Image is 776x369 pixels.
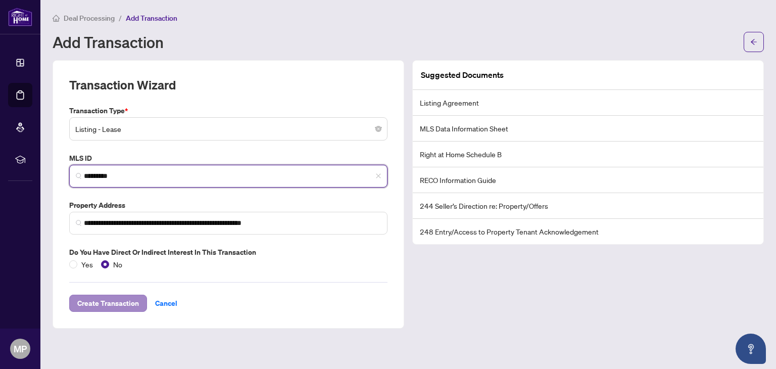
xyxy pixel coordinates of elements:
span: close-circle [375,126,381,132]
label: Property Address [69,200,387,211]
button: Open asap [736,334,766,364]
img: search_icon [76,173,82,179]
h1: Add Transaction [53,34,164,50]
span: MP [14,342,27,356]
span: arrow-left [750,38,757,45]
span: Create Transaction [77,295,139,311]
span: No [109,259,126,270]
li: / [119,12,122,24]
label: Transaction Type [69,105,387,116]
li: Listing Agreement [413,90,763,116]
li: MLS Data Information Sheet [413,116,763,142]
span: Yes [77,259,97,270]
span: Add Transaction [126,14,177,23]
li: 244 Seller’s Direction re: Property/Offers [413,193,763,219]
li: 248 Entry/Access to Property Tenant Acknowledgement [413,219,763,244]
label: MLS ID [69,153,387,164]
img: logo [8,8,32,26]
span: Deal Processing [64,14,115,23]
span: Cancel [155,295,177,311]
label: Do you have direct or indirect interest in this transaction [69,247,387,258]
img: search_icon [76,220,82,226]
span: close [375,173,381,179]
li: RECO Information Guide [413,167,763,193]
button: Cancel [147,295,185,312]
span: home [53,15,60,22]
article: Suggested Documents [421,69,504,81]
span: Listing - Lease [75,119,381,139]
h2: Transaction Wizard [69,77,176,93]
button: Create Transaction [69,295,147,312]
li: Right at Home Schedule B [413,142,763,167]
